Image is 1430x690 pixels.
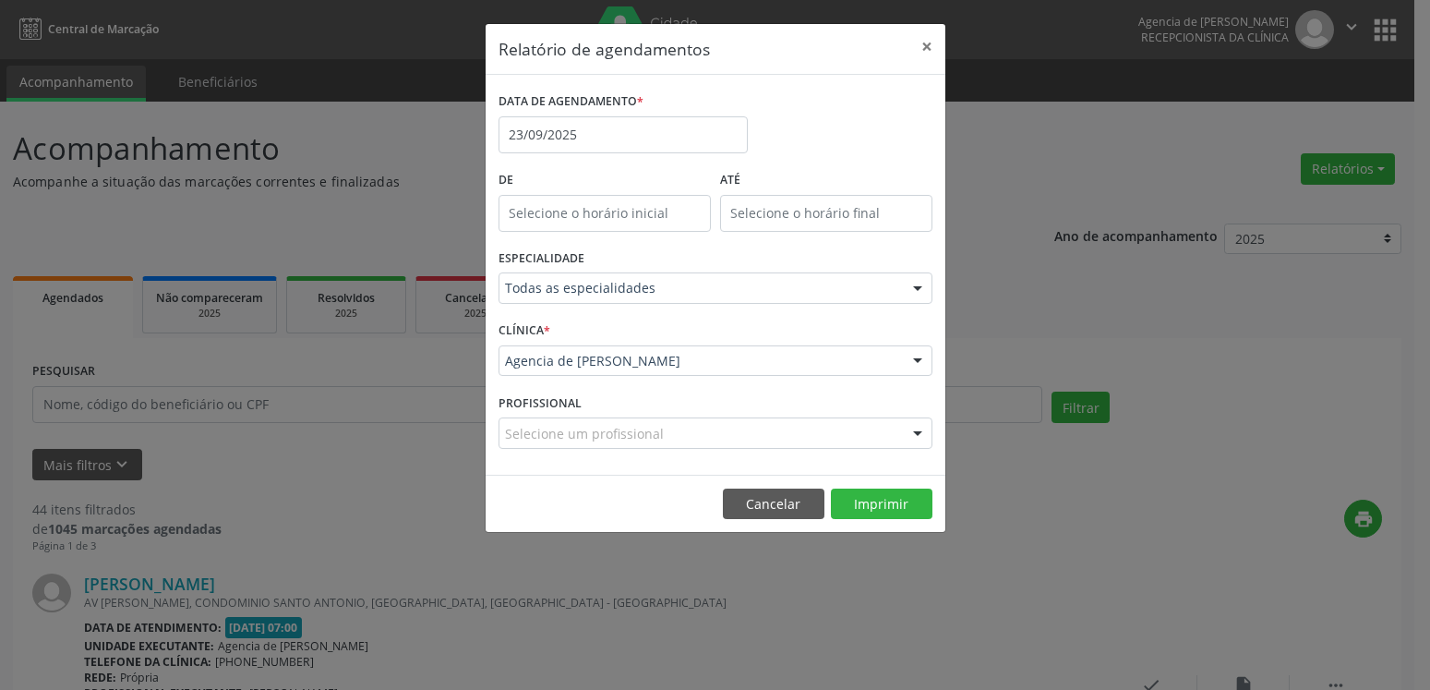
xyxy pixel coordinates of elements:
label: DATA DE AGENDAMENTO [499,88,643,116]
label: ESPECIALIDADE [499,245,584,273]
input: Selecione o horário inicial [499,195,711,232]
label: CLÍNICA [499,317,550,345]
label: PROFISSIONAL [499,389,582,418]
h5: Relatório de agendamentos [499,37,710,61]
input: Selecione o horário final [720,195,932,232]
label: De [499,166,711,195]
button: Imprimir [831,489,932,520]
span: Todas as especialidades [505,279,895,297]
span: Selecione um profissional [505,424,664,443]
input: Selecione uma data ou intervalo [499,116,748,153]
button: Close [908,24,945,69]
label: ATÉ [720,166,932,195]
span: Agencia de [PERSON_NAME] [505,352,895,370]
button: Cancelar [723,489,824,520]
